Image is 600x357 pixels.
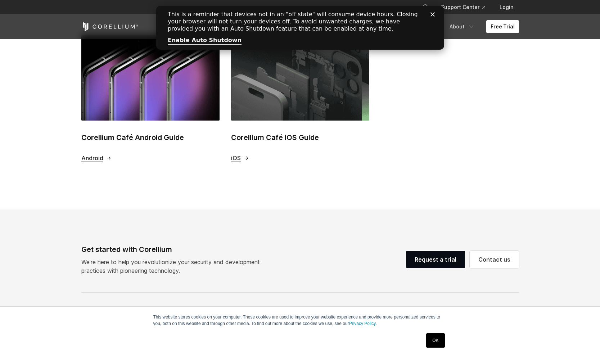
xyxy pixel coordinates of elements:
div: Navigation Menu [414,1,519,14]
div: Close [274,6,281,11]
a: Request a trial [406,251,465,268]
a: Corellium Café iOS Guide Corellium Café iOS Guide iOS [231,35,369,162]
a: Login [494,1,519,14]
span: iOS [231,154,241,162]
a: Free Trial [486,20,519,33]
img: Corellium Café iOS Guide [231,35,369,121]
h2: Corellium Café iOS Guide [231,132,369,143]
h2: Corellium Café Android Guide [81,132,220,143]
p: This website stores cookies on your computer. These cookies are used to improve your website expe... [153,314,447,327]
button: Search [419,1,432,14]
a: Contact us [470,251,519,268]
div: Get started with Corellium [81,244,266,255]
img: Corellium Café Android Guide [81,35,220,121]
a: Privacy Policy. [349,321,377,326]
a: OK [426,333,445,348]
a: About [445,20,479,33]
iframe: Intercom live chat banner [156,6,444,50]
a: Corellium Home [81,22,139,31]
a: Support Center [435,1,491,14]
span: Android [81,154,103,162]
p: We’re here to help you revolutionize your security and development practices with pioneering tech... [81,258,266,275]
a: Corellium Café Android Guide Corellium Café Android Guide Android [81,35,220,162]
